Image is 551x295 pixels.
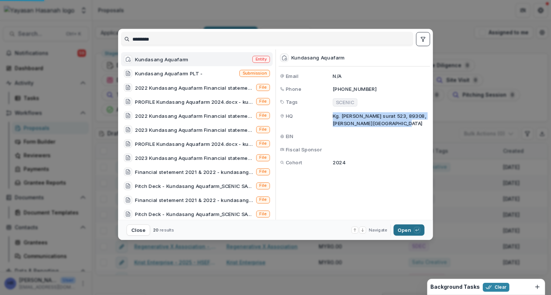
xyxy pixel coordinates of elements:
button: Clear [483,283,509,292]
div: 2022 Kundasang Aquafarm Financial statement.pdf [135,112,253,119]
div: Financial stetement 2021 & 2022 - kundasang aquafarm.pdf [135,196,253,203]
button: Dismiss [533,282,542,291]
div: Pitch Deck - Kundasang Aquafarm_SCENIC SATA HASANAH - kundasang aquafarm.pdf [135,182,253,189]
span: File [259,197,267,202]
span: File [259,211,267,216]
p: N/A [333,72,429,79]
span: File [259,113,267,118]
span: EIN [286,133,294,140]
span: Phone [286,85,302,93]
span: 20 [153,227,159,232]
div: PROFILE Kundasang Aquafarm 2024.docx - kundasang aquafarm.pdf [135,140,253,147]
span: File [259,169,267,174]
span: Tags [286,98,298,106]
span: HQ [286,112,293,120]
span: File [259,127,267,132]
div: Kundasang Aquafarm [291,55,345,61]
span: File [259,141,267,146]
span: Submission [242,71,267,76]
span: File [259,85,267,90]
span: File [259,155,267,160]
span: Entity [256,56,267,62]
p: Kg. [PERSON_NAME] surat 523, 89308, [PERSON_NAME][GEOGRAPHIC_DATA] [333,112,429,127]
span: Email [286,72,299,79]
h2: Background Tasks [430,284,480,290]
div: 2022 Kundasang Aquafarm Financial statement.pdf [135,83,253,91]
p: 2024 [333,159,429,166]
div: Financial stetement 2021 & 2022 - kundasang aquafarm.pdf [135,168,253,175]
div: Kundasang Aquafarm PLT - [135,69,203,77]
span: Fiscal Sponsor [286,145,322,153]
button: Open [394,224,424,236]
span: Cohort [286,159,302,166]
p: [PHONE_NUMBER] [333,85,429,93]
span: Navigate [369,227,387,233]
span: results [160,227,174,232]
span: File [259,99,267,104]
div: Kundasang Aquafarm [135,55,188,63]
div: Pitch Deck - Kundasang Aquafarm_SCENIC SATA HASANAH - kundasang aquafarm.pdf [135,210,253,217]
div: 2023 Kundasang Aquafarm Financial statement.pdf [135,126,253,133]
div: 2023 Kundasang Aquafarm Financial statement.pdf [135,154,253,161]
button: Close [127,224,150,236]
span: File [259,183,267,188]
span: SCENIC [336,99,354,105]
button: toggle filters [416,32,430,46]
div: PROFILE Kundasang Aquafarm 2024.docx - kundasang aquafarm.pdf [135,97,253,105]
